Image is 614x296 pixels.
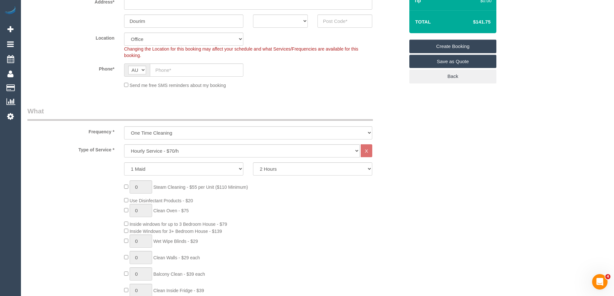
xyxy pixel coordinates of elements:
[27,106,373,121] legend: What
[23,33,119,41] label: Location
[592,274,608,290] iframe: Intercom live chat
[153,255,200,260] span: Clean Walls - $29 each
[153,185,248,190] span: Steam Cleaning - $55 per Unit ($110 Minimum)
[153,288,204,293] span: Clean Inside Fridge - $39
[130,222,227,227] span: Inside windows for up to 3 Bedroom House - $79
[4,6,17,15] img: Automaid Logo
[415,19,431,24] strong: Total
[409,40,496,53] a: Create Booking
[153,272,205,277] span: Balcony Clean - $39 each
[23,126,119,135] label: Frequency *
[130,198,193,203] span: Use Disinfectant Products - $20
[605,274,610,279] span: 4
[409,70,496,83] a: Back
[150,63,243,77] input: Phone*
[23,144,119,153] label: Type of Service *
[124,46,358,58] span: Changing the Location for this booking may affect your schedule and what Services/Frequencies are...
[409,55,496,68] a: Save as Quote
[153,208,189,213] span: Clean Oven - $75
[130,83,226,88] span: Send me free SMS reminders about my booking
[124,14,243,28] input: Suburb*
[130,229,222,234] span: Inside Windows for 3+ Bedroom House - $139
[153,239,198,244] span: Wet Wipe Blinds - $29
[317,14,372,28] input: Post Code*
[454,19,491,25] h4: $141.75
[23,63,119,72] label: Phone*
